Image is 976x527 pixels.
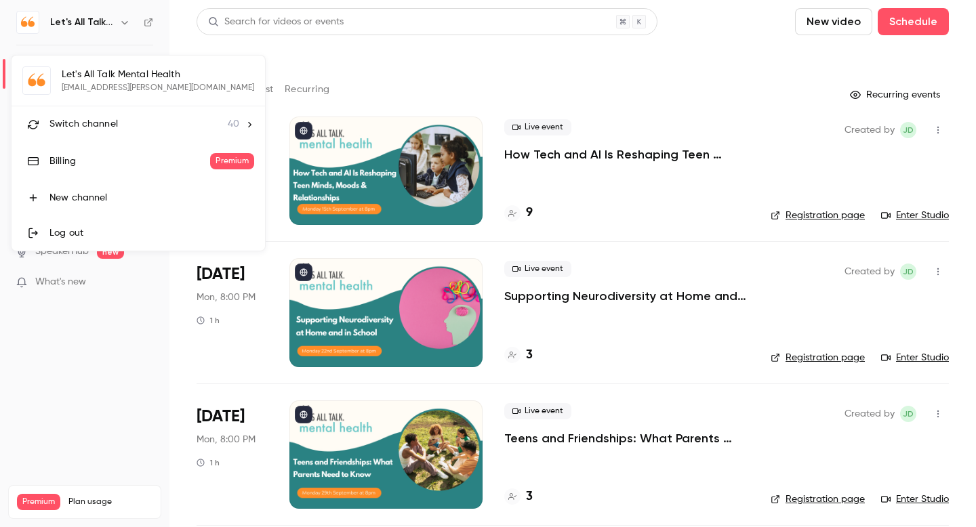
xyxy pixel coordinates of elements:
[228,117,239,131] span: 40
[210,153,254,169] span: Premium
[49,154,210,168] div: Billing
[49,117,118,131] span: Switch channel
[49,191,254,205] div: New channel
[49,226,254,240] div: Log out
